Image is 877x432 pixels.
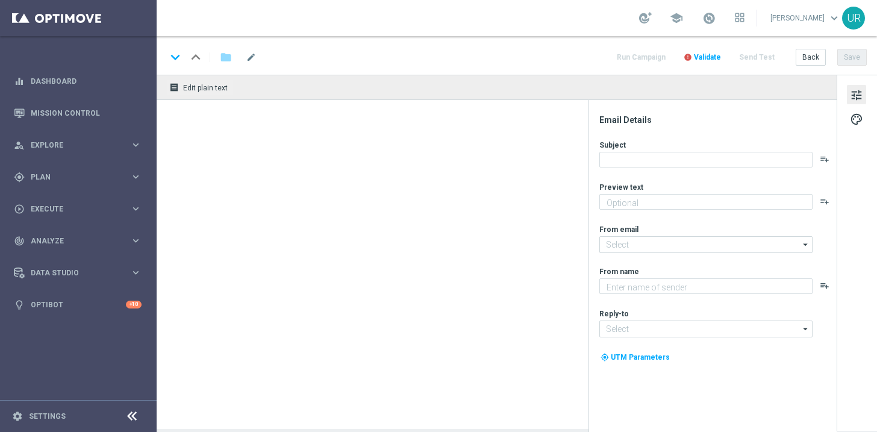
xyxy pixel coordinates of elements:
[31,269,130,277] span: Data Studio
[800,237,812,252] i: arrow_drop_down
[13,268,142,278] button: Data Studio keyboard_arrow_right
[14,172,130,183] div: Plan
[130,235,142,246] i: keyboard_arrow_right
[130,203,142,214] i: keyboard_arrow_right
[13,204,142,214] button: play_circle_outline Execute keyboard_arrow_right
[599,140,626,150] label: Subject
[670,11,683,25] span: school
[14,140,25,151] i: person_search
[842,7,865,30] div: UR
[169,83,179,92] i: receipt
[12,411,23,422] i: settings
[13,77,142,86] button: equalizer Dashboard
[694,53,721,61] span: Validate
[599,114,835,125] div: Email Details
[219,48,233,67] button: folder
[599,309,629,319] label: Reply-to
[847,85,866,104] button: tune
[820,154,829,164] button: playlist_add
[14,65,142,97] div: Dashboard
[14,289,142,321] div: Optibot
[13,140,142,150] button: person_search Explore keyboard_arrow_right
[13,108,142,118] button: Mission Control
[837,49,867,66] button: Save
[126,301,142,308] div: +10
[820,281,829,290] button: playlist_add
[14,236,130,246] div: Analyze
[31,205,130,213] span: Execute
[599,321,813,337] input: Select
[14,76,25,87] i: equalizer
[31,289,126,321] a: Optibot
[14,172,25,183] i: gps_fixed
[14,268,130,278] div: Data Studio
[684,53,692,61] i: error
[31,65,142,97] a: Dashboard
[14,204,130,214] div: Execute
[13,300,142,310] button: lightbulb Optibot +10
[13,236,142,246] button: track_changes Analyze keyboard_arrow_right
[682,49,723,66] button: error Validate
[850,111,863,127] span: palette
[31,174,130,181] span: Plan
[599,183,643,192] label: Preview text
[14,236,25,246] i: track_changes
[31,97,142,129] a: Mission Control
[800,321,812,337] i: arrow_drop_down
[14,204,25,214] i: play_circle_outline
[599,236,813,253] input: Select
[611,353,670,362] span: UTM Parameters
[599,267,639,277] label: From name
[166,48,184,66] i: keyboard_arrow_down
[828,11,841,25] span: keyboard_arrow_down
[13,172,142,182] button: gps_fixed Plan keyboard_arrow_right
[130,139,142,151] i: keyboard_arrow_right
[31,237,130,245] span: Analyze
[769,9,842,27] a: [PERSON_NAME]keyboard_arrow_down
[29,413,66,420] a: Settings
[166,80,233,95] button: receipt Edit plain text
[130,267,142,278] i: keyboard_arrow_right
[850,87,863,103] span: tune
[14,299,25,310] i: lightbulb
[220,50,232,64] i: folder
[796,49,826,66] button: Back
[130,171,142,183] i: keyboard_arrow_right
[31,142,130,149] span: Explore
[847,109,866,128] button: palette
[183,84,228,92] span: Edit plain text
[601,353,609,362] i: my_location
[246,52,257,63] span: mode_edit
[599,351,671,364] button: my_location UTM Parameters
[14,140,130,151] div: Explore
[599,225,638,234] label: From email
[820,196,829,206] button: playlist_add
[14,97,142,129] div: Mission Control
